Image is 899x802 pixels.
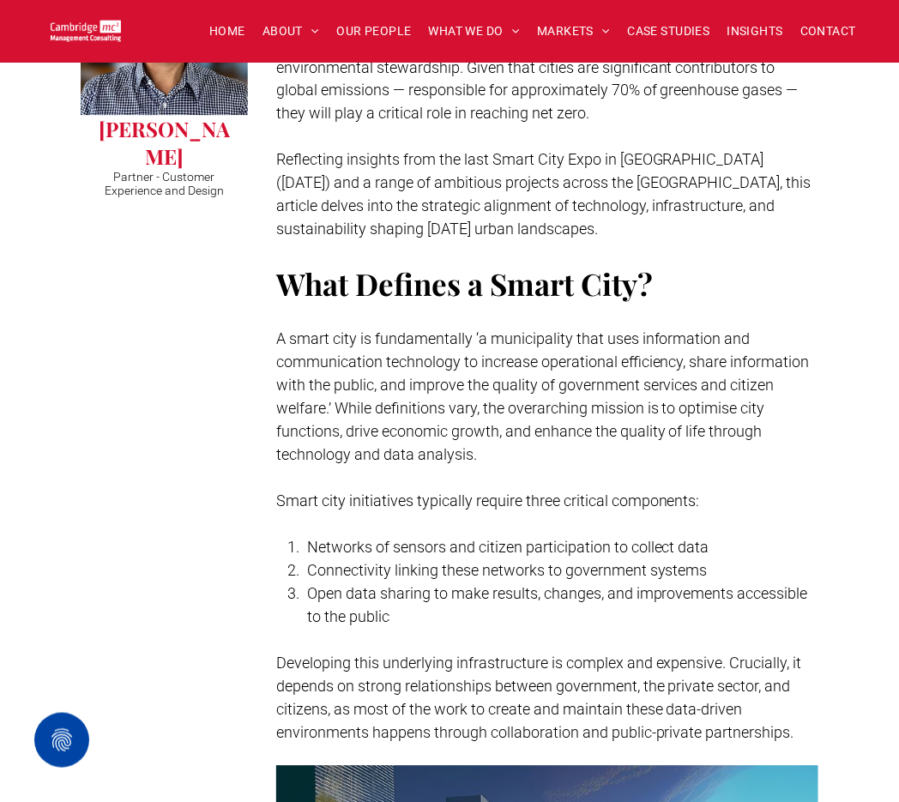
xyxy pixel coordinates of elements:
a: MARKETS [528,18,618,45]
a: ABOUT [254,18,329,45]
span: A smart city is fundamentally ‘a municipality that uses information and communication technology ... [276,330,810,464]
span: Networks of sensors and citizen participation to collect data [307,539,709,557]
span: Developing this underlying infrastructure is complex and expensive. Crucially, it depends on stro... [276,654,802,742]
img: Go to Homepage [51,20,121,41]
span: What Defines a Smart City? [276,264,653,305]
a: INSIGHTS [719,18,792,45]
a: Your Business Transformed | Cambridge Management Consulting [51,22,121,40]
p: Partner - Customer Experience and Design [94,171,235,198]
span: Open data sharing to make results, changes, and improvements accessible to the public [307,585,808,626]
h3: [PERSON_NAME] [94,116,235,171]
a: WHAT WE DO [420,18,529,45]
a: CASE STUDIES [619,18,719,45]
a: CONTACT [792,18,865,45]
a: OUR PEOPLE [328,18,419,45]
span: Connectivity linking these networks to government systems [307,562,708,580]
a: HOME [201,18,254,45]
span: Smart city initiatives typically require three critical components: [276,492,700,510]
span: Reflecting insights from the last Smart City Expo in [GEOGRAPHIC_DATA] ([DATE]) and a range of am... [276,151,812,238]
